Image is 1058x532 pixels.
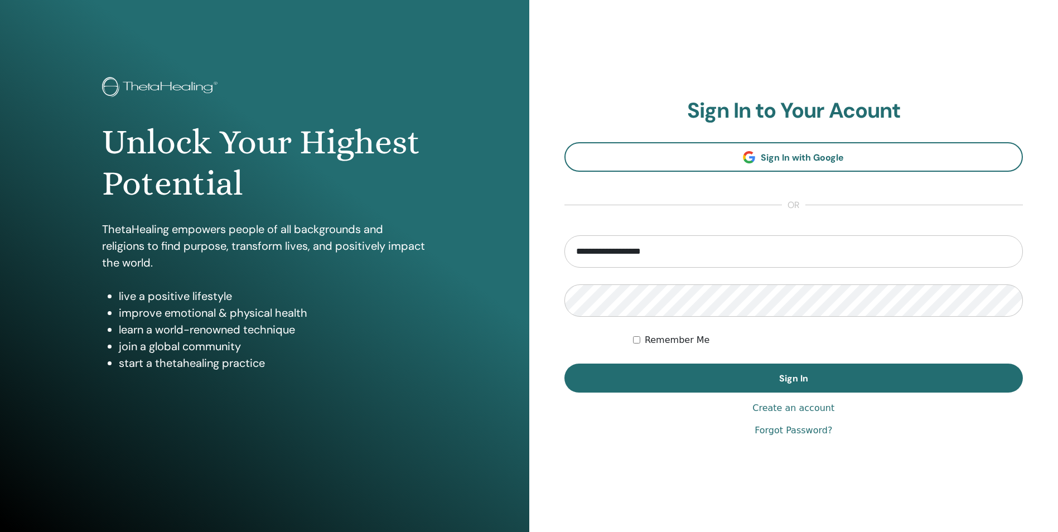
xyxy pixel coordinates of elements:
[564,98,1023,124] h2: Sign In to Your Acount
[564,142,1023,172] a: Sign In with Google
[752,402,834,415] a: Create an account
[564,364,1023,393] button: Sign In
[119,304,427,321] li: improve emotional & physical health
[755,424,832,437] a: Forgot Password?
[119,288,427,304] li: live a positive lifestyle
[761,152,844,163] span: Sign In with Google
[645,333,710,347] label: Remember Me
[102,221,427,271] p: ThetaHealing empowers people of all backgrounds and religions to find purpose, transform lives, a...
[779,373,808,384] span: Sign In
[102,122,427,205] h1: Unlock Your Highest Potential
[119,338,427,355] li: join a global community
[119,321,427,338] li: learn a world-renowned technique
[782,199,805,212] span: or
[119,355,427,371] li: start a thetahealing practice
[633,333,1023,347] div: Keep me authenticated indefinitely or until I manually logout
